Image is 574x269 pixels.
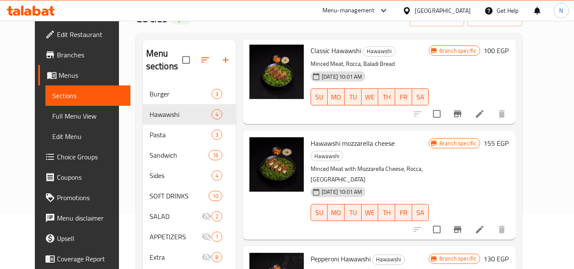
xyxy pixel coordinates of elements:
[38,249,131,269] a: Coverage Report
[311,151,343,161] span: Hawawshi
[382,91,392,103] span: TH
[416,91,426,103] span: SA
[492,219,512,240] button: delete
[215,50,236,70] button: Add section
[143,206,236,227] div: SALAD2
[57,152,124,162] span: Choice Groups
[150,211,201,221] span: SALAD
[362,88,379,105] button: WE
[212,252,222,262] div: items
[57,213,124,223] span: Menu disclaimer
[363,46,395,56] span: Hawawshi
[311,137,395,150] span: Hawawshi mozzarella cheese
[52,111,124,121] span: Full Menu View
[57,172,124,182] span: Coupons
[395,88,412,105] button: FR
[328,204,345,221] button: MO
[372,255,405,265] div: Hawawshi
[201,232,212,242] svg: Inactive section
[57,254,124,264] span: Coverage Report
[212,110,222,119] span: 4
[415,6,471,15] div: [GEOGRAPHIC_DATA]
[399,91,409,103] span: FR
[143,165,236,186] div: Sides4
[150,170,212,181] div: Sides
[345,88,362,105] button: TU
[212,212,222,221] span: 2
[475,224,485,235] a: Edit menu item
[314,207,324,219] span: SU
[559,6,563,15] span: N
[436,255,480,263] span: Branch specific
[38,45,131,65] a: Branches
[447,219,468,240] button: Branch-specific-item
[311,252,370,265] span: Pepperoni Hawawshi
[212,90,222,98] span: 3
[146,47,182,73] h2: Menu sections
[150,150,209,160] span: Sandwich
[150,130,212,140] span: Pasta
[416,207,426,219] span: SA
[212,130,222,140] div: items
[57,29,124,40] span: Edit Restaurant
[143,145,236,165] div: Sandwich16
[363,46,396,57] div: Hawawshi
[348,207,358,219] span: TU
[212,131,222,139] span: 3
[57,50,124,60] span: Branches
[150,252,201,262] span: Extra
[150,191,209,201] span: SOFT DRINKS
[428,221,446,238] span: Select to update
[195,50,215,70] span: Sort sections
[177,51,195,69] span: Select all sections
[399,207,409,219] span: FR
[311,59,429,69] p: Minced Meat, Rocca, Baladi Bread
[318,188,365,196] span: [DATE] 10:01 AM
[484,45,509,57] h6: 100 EGP
[331,207,341,219] span: MO
[365,207,375,219] span: WE
[328,88,345,105] button: MO
[38,24,131,45] a: Edit Restaurant
[38,147,131,167] a: Choice Groups
[348,91,358,103] span: TU
[373,255,404,264] span: Hawawshi
[416,13,457,24] span: import
[474,13,515,24] span: export
[45,126,131,147] a: Edit Menu
[212,232,222,242] div: items
[362,204,379,221] button: WE
[395,204,412,221] button: FR
[143,125,236,145] div: Pasta3
[201,252,212,262] svg: Inactive section
[143,186,236,206] div: SOFT DRINKS10
[38,228,131,249] a: Upsell
[143,227,236,247] div: APPETIZERS1
[447,104,468,124] button: Branch-specific-item
[412,204,429,221] button: SA
[382,207,392,219] span: TH
[318,73,365,81] span: [DATE] 10:01 AM
[201,211,212,221] svg: Inactive section
[212,233,222,241] span: 1
[212,211,222,221] div: items
[209,192,222,200] span: 10
[212,170,222,181] div: items
[212,89,222,99] div: items
[150,109,212,119] div: Hawawshi
[57,233,124,244] span: Upsell
[436,47,480,55] span: Branch specific
[150,89,212,99] span: Burger
[38,208,131,228] a: Menu disclaimer
[38,167,131,187] a: Coupons
[378,88,395,105] button: TH
[492,104,512,124] button: delete
[45,106,131,126] a: Full Menu View
[249,45,304,99] img: Classic Hawawshi
[331,91,341,103] span: MO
